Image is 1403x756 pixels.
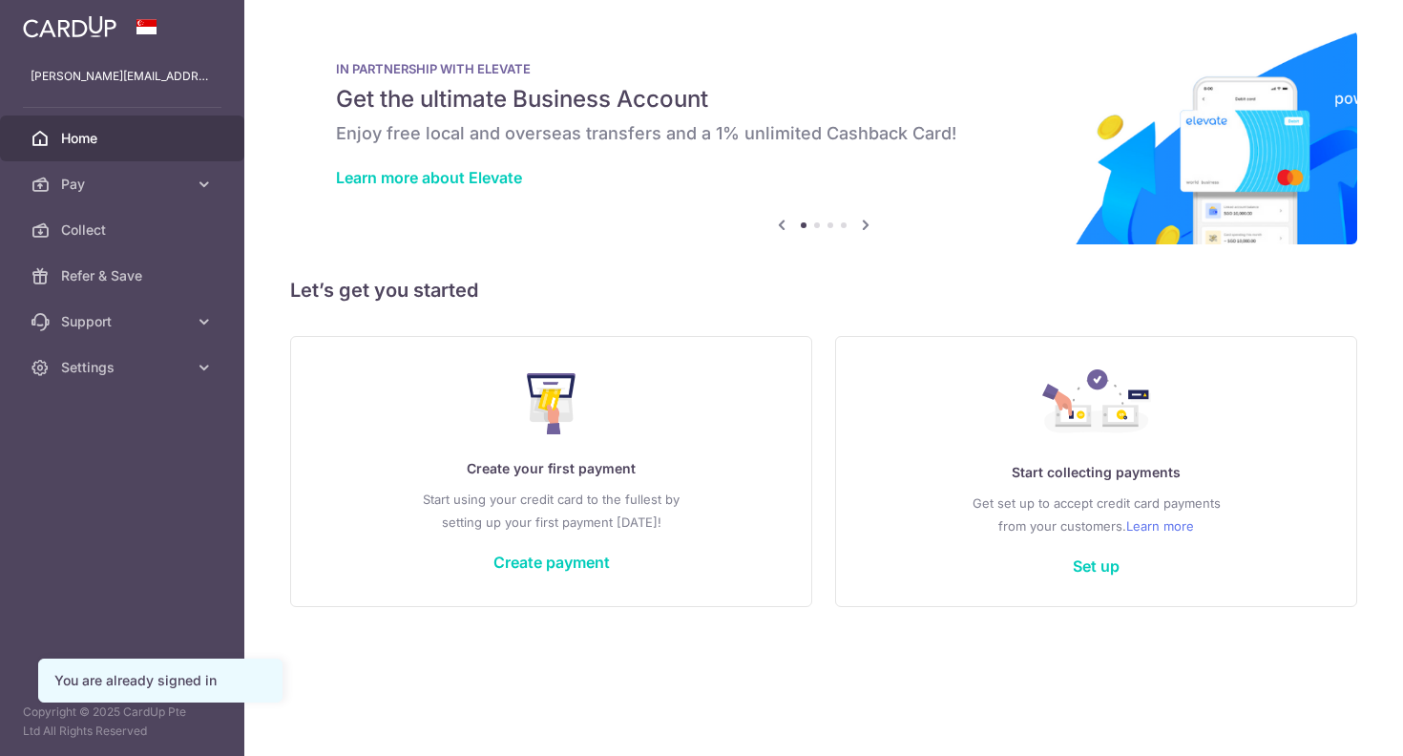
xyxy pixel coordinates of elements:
span: Pay [61,175,187,194]
img: Make Payment [527,373,576,434]
img: Renovation banner [290,31,1357,244]
img: Collect Payment [1042,369,1151,438]
span: Home [61,129,187,148]
a: Learn more about Elevate [336,168,522,187]
div: You are already signed in [54,671,266,690]
span: Refer & Save [61,266,187,285]
a: Set up [1073,556,1120,576]
h6: Enjoy free local and overseas transfers and a 1% unlimited Cashback Card! [336,122,1311,145]
p: [PERSON_NAME][EMAIL_ADDRESS][DOMAIN_NAME] [31,67,214,86]
img: CardUp [23,15,116,38]
h5: Let’s get you started [290,275,1357,305]
span: Collect [61,220,187,240]
span: Support [61,312,187,331]
p: Create your first payment [329,457,773,480]
p: Start using your credit card to the fullest by setting up your first payment [DATE]! [329,488,773,534]
a: Create payment [493,553,610,572]
p: IN PARTNERSHIP WITH ELEVATE [336,61,1311,76]
h5: Get the ultimate Business Account [336,84,1311,115]
p: Start collecting payments [874,461,1318,484]
a: Learn more [1126,514,1194,537]
p: Get set up to accept credit card payments from your customers. [874,492,1318,537]
span: Settings [61,358,187,377]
